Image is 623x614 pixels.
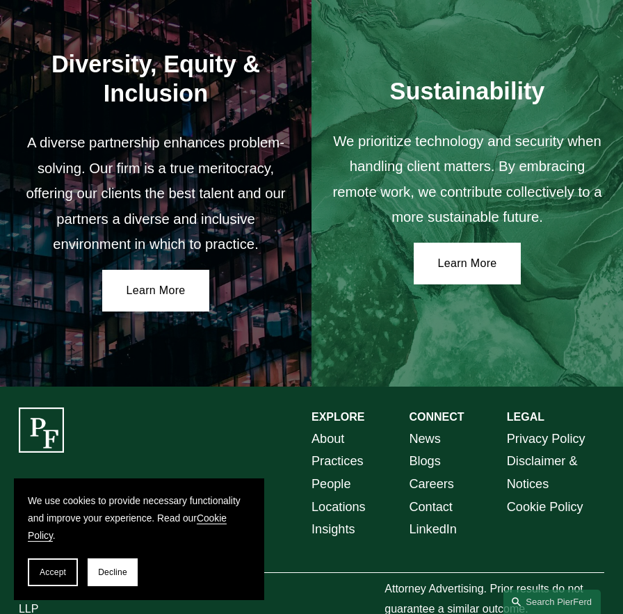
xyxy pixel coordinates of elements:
[507,496,583,519] a: Cookie Policy
[409,428,440,451] a: News
[28,492,250,544] p: We use cookies to provide necessary functionality and improve your experience. Read our .
[102,270,210,312] a: Learn More
[409,411,464,423] strong: CONNECT
[98,567,127,577] span: Decline
[311,496,366,519] a: Locations
[28,512,227,541] a: Cookie Policy
[409,496,453,519] a: Contact
[19,130,293,257] p: A diverse partnership enhances problem-solving. Our firm is a true meritocracy, offering our clie...
[414,243,521,284] a: Learn More
[507,411,544,423] strong: LEGAL
[311,450,364,473] a: Practices
[330,77,604,106] h2: Sustainability
[503,590,601,614] a: Search this site
[507,450,604,495] a: Disclaimer & Notices
[19,50,293,108] h2: Diversity, Equity & Inclusion
[311,518,355,541] a: Insights
[409,473,454,496] a: Careers
[14,478,264,600] section: Cookie banner
[330,129,604,230] p: We prioritize technology and security when handling client matters. By embracing remote work, we ...
[311,411,364,423] strong: EXPLORE
[507,428,585,451] a: Privacy Policy
[311,428,344,451] a: About
[28,558,78,586] button: Accept
[311,473,351,496] a: People
[409,518,457,541] a: LinkedIn
[88,558,138,586] button: Decline
[40,567,66,577] span: Accept
[409,450,440,473] a: Blogs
